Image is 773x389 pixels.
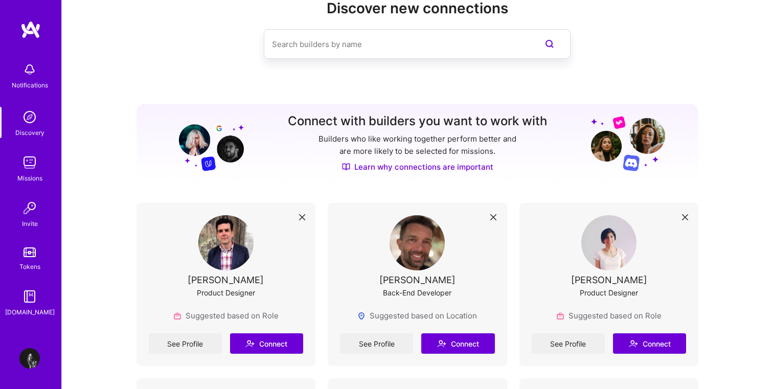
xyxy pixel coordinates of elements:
[19,261,40,272] div: Tokens
[245,339,255,348] i: icon Connect
[556,312,564,320] img: Role icon
[230,333,303,354] button: Connect
[357,310,477,321] div: Suggested based on Location
[173,310,279,321] div: Suggested based on Role
[272,31,521,57] input: Search builders by name
[379,274,456,285] div: [PERSON_NAME]
[581,215,636,270] img: User Avatar
[383,287,451,298] div: Back-End Developer
[170,115,244,171] img: Grow your network
[17,173,42,184] div: Missions
[197,287,255,298] div: Product Designer
[22,218,38,229] div: Invite
[299,214,305,220] i: icon Close
[340,333,413,354] a: See Profile
[437,339,446,348] i: icon Connect
[19,59,40,80] img: bell
[19,152,40,173] img: teamwork
[613,333,686,354] button: Connect
[580,287,638,298] div: Product Designer
[19,107,40,127] img: discovery
[19,198,40,218] img: Invite
[591,116,665,171] img: Grow your network
[19,348,40,369] img: User Avatar
[629,339,638,348] i: icon Connect
[490,214,496,220] i: icon Close
[198,215,254,270] img: User Avatar
[421,333,494,354] button: Connect
[390,215,445,270] img: User Avatar
[188,274,264,285] div: [PERSON_NAME]
[19,286,40,307] img: guide book
[342,163,350,171] img: Discover
[316,133,518,157] p: Builders who like working together perform better and are more likely to be selected for missions.
[556,310,662,321] div: Suggested based on Role
[15,127,44,138] div: Discovery
[12,80,48,90] div: Notifications
[173,312,181,320] img: Role icon
[342,162,493,172] a: Learn why connections are important
[532,333,605,354] a: See Profile
[543,38,556,50] i: icon SearchPurple
[149,333,222,354] a: See Profile
[24,247,36,257] img: tokens
[20,20,41,39] img: logo
[357,312,366,320] img: Locations icon
[682,214,688,220] i: icon Close
[5,307,55,317] div: [DOMAIN_NAME]
[288,114,547,129] h3: Connect with builders you want to work with
[571,274,647,285] div: [PERSON_NAME]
